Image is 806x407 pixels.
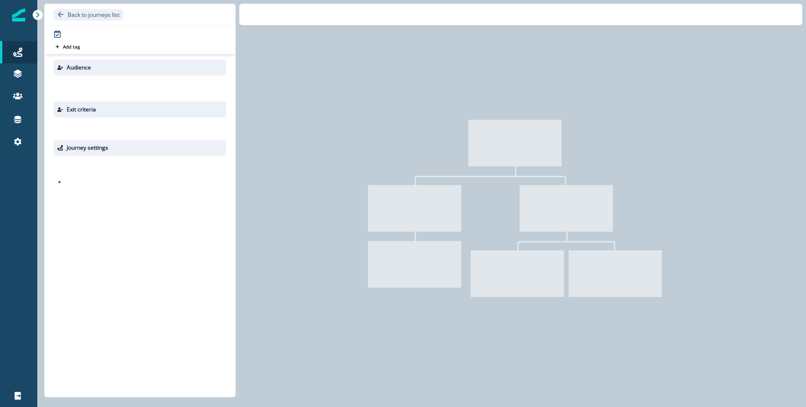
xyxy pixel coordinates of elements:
img: Inflection [12,8,25,21]
p: Add tag [63,44,80,49]
p: Back to journeys list [68,11,119,19]
p: Exit criteria [67,105,96,114]
p: Journey settings [67,144,108,152]
p: Audience [67,63,91,72]
button: Add tag [54,43,82,50]
button: Go back [54,9,123,21]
